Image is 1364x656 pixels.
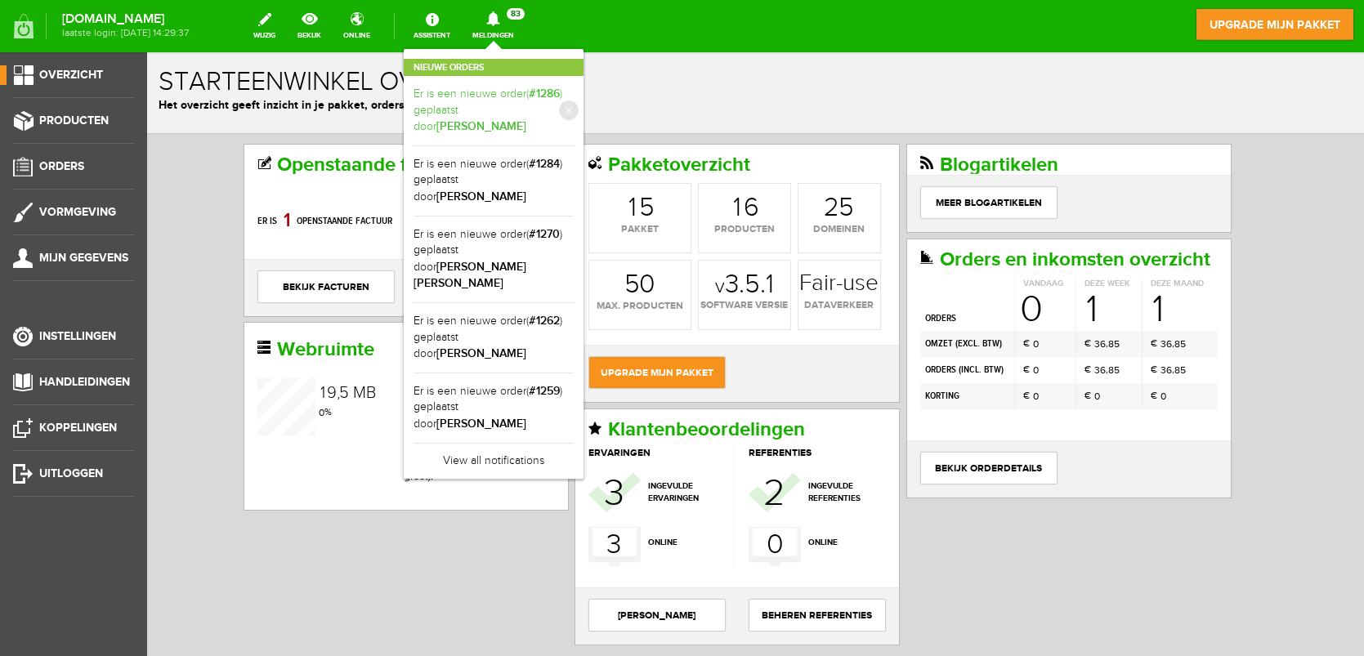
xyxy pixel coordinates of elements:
[172,368,176,382] div: 1
[414,86,574,136] a: Er is een nieuwe order(#1286) geplaatst door[PERSON_NAME]
[1027,310,1033,325] div: 8
[39,114,109,127] span: Producten
[529,157,560,171] b: #1284
[206,331,229,350] span: MB
[441,367,739,388] h2: Klantenbeoordelingen
[1019,284,1025,299] div: 6
[180,332,190,349] div: 9
[1013,310,1019,325] div: 3
[436,190,526,203] b: [PERSON_NAME]
[1033,284,1039,299] div: 5
[441,547,579,579] a: [PERSON_NAME]
[661,484,736,497] span: online
[436,119,526,133] b: [PERSON_NAME]
[773,102,1071,123] h2: Blogartikelen
[552,170,643,185] span: producten
[773,331,868,357] td: korting
[172,353,177,368] div: 0
[1005,239,1017,276] div: 1
[288,8,331,44] a: bekijk
[652,220,731,243] strong: Fair-use
[814,311,854,324] b: incl. BTW
[967,284,973,299] div: 5
[597,143,612,169] div: 6
[961,284,967,299] div: 8
[62,15,189,24] strong: [DOMAIN_NAME]
[995,225,1071,238] th: Deze maand
[436,346,526,360] b: [PERSON_NAME]
[414,443,574,470] a: View all notifications
[414,383,574,433] a: Er is een nieuwe order(#1259) geplaatst door[PERSON_NAME]
[414,313,574,363] a: Er is een nieuwe order(#1262) geplaatst door[PERSON_NAME]
[404,8,460,44] a: Assistent
[39,205,116,219] span: Vormgeving
[507,8,525,20] span: 83
[244,8,285,44] a: wijzig
[414,226,574,292] a: Er is een nieuwe order(#1270) geplaatst door[PERSON_NAME] [PERSON_NAME]
[110,218,248,251] a: bekijk facturen
[1033,310,1039,325] div: 5
[110,102,408,123] h2: Openstaande facturen
[773,399,910,432] a: bekijk orderdetails
[619,475,635,510] span: 0
[110,154,408,185] p: Er is openstaande factuur
[953,284,959,299] div: 6
[1019,310,1025,325] div: 6
[939,239,950,276] div: 1
[947,310,953,325] div: 3
[953,310,959,325] div: 6
[414,156,574,206] a: Er is een nieuwe order(#1284) geplaatst door[PERSON_NAME]
[404,59,584,76] h2: Nieuwe orders
[463,8,524,44] a: Meldingen83 Nieuwe ordersEr is een nieuwe order(#1286) geplaatst door[PERSON_NAME]Er is een nieuw...
[886,284,892,299] span: 0
[947,284,953,299] div: 3
[11,44,1205,61] p: Het overzicht geeft inzicht in je pakket, orders en dataverkeer.
[477,220,493,246] div: 5
[967,310,973,325] div: 5
[39,375,130,389] span: Handleidingen
[1025,285,1027,297] span: ,
[333,8,380,44] a: online
[616,422,638,461] div: 2
[651,170,733,185] span: domeinen
[1013,284,1019,299] div: 3
[192,332,202,349] div: 5
[873,239,894,276] span: 0
[39,159,84,173] span: Orders
[773,238,868,279] td: orders
[586,143,594,169] div: 1
[436,417,526,431] b: [PERSON_NAME]
[602,547,739,579] a: Beheren Referenties
[773,134,910,167] a: Meer blogartikelen
[602,395,737,406] h3: referenties
[529,227,560,241] b: #1270
[414,260,526,291] b: [PERSON_NAME] [PERSON_NAME]
[773,305,868,331] td: orders ( )
[1013,337,1019,351] span: 0
[492,220,508,246] div: 0
[529,384,560,398] b: #1259
[441,102,739,123] h2: Pakketoverzicht
[1027,284,1033,299] div: 8
[691,143,707,169] div: 5
[501,428,576,453] span: ingevulde ervaringen
[39,68,103,82] span: Overzicht
[568,220,627,246] strong: 3.5.1
[441,304,579,337] a: upgrade mijn pakket
[947,337,953,351] span: 0
[886,310,892,325] span: 0
[929,225,995,238] th: Deze week
[190,332,193,351] span: ,
[62,29,189,38] span: laatste login: [DATE] 14:29:37
[529,87,560,100] b: #1286
[886,337,892,351] span: 0
[1025,311,1027,323] span: ,
[110,287,408,308] h2: Webruimte
[257,358,408,431] p: Vooral foto’s kunnen veel ruimte innemen. Probeer deze niet groter te maken dan noodzakelijk (een...
[1196,8,1354,41] a: upgrade mijn pakket
[442,247,543,261] span: max. producten
[552,246,643,261] span: software versie
[868,225,929,238] th: Vandaag
[961,310,967,325] div: 8
[442,170,543,185] span: pakket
